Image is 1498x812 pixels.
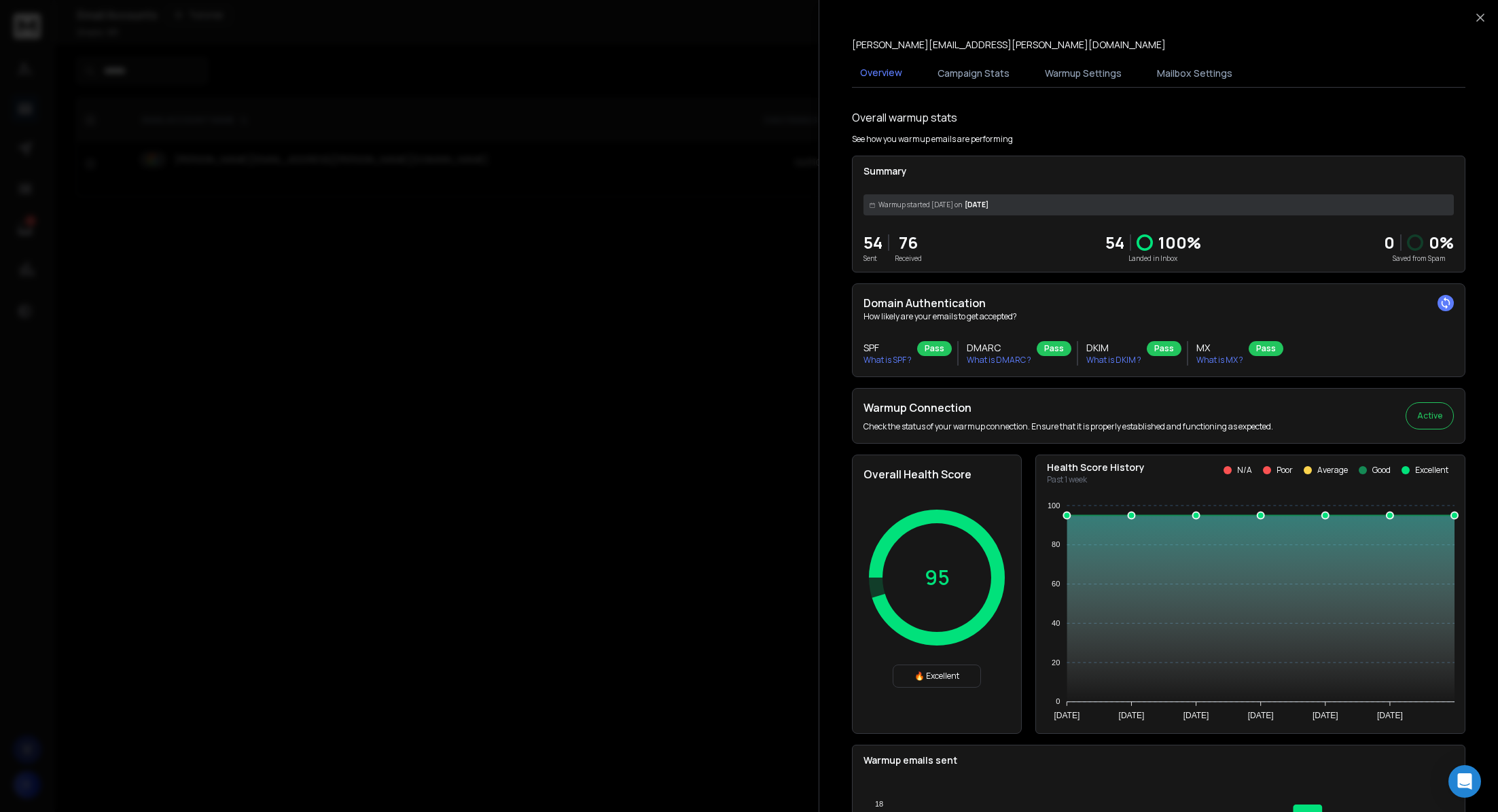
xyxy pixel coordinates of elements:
[1052,580,1060,588] tspan: 60
[1047,461,1145,474] p: Health Score History
[1448,765,1481,798] div: Open Intercom Messenger
[863,355,912,366] p: What is SPF ?
[1047,474,1145,485] p: Past 1 week
[1317,465,1348,476] p: Average
[1086,341,1141,355] h3: DKIM
[1384,231,1395,253] strong: 0
[852,58,910,89] button: Overview
[1249,341,1283,356] div: Pass
[929,58,1018,88] button: Campaign Stats
[1415,465,1448,476] p: Excellent
[863,295,1454,311] h2: Domain Authentication
[1372,465,1391,476] p: Good
[1158,232,1201,253] p: 100 %
[1105,232,1124,253] p: 54
[893,665,981,688] div: 🔥 Excellent
[1149,58,1241,88] button: Mailbox Settings
[895,232,922,253] p: 76
[1248,711,1274,720] tspan: [DATE]
[1147,341,1181,356] div: Pass
[863,164,1454,178] p: Summary
[863,466,1010,482] h2: Overall Health Score
[863,194,1454,215] div: [DATE]
[852,38,1166,52] p: [PERSON_NAME][EMAIL_ADDRESS][PERSON_NAME][DOMAIN_NAME]
[1037,341,1071,356] div: Pass
[1196,341,1243,355] h3: MX
[1048,501,1060,510] tspan: 100
[1313,711,1338,720] tspan: [DATE]
[1183,711,1209,720] tspan: [DATE]
[895,253,922,264] p: Received
[1384,253,1454,264] p: Saved from Spam
[863,400,1273,416] h2: Warmup Connection
[967,355,1031,366] p: What is DMARC ?
[1377,711,1403,720] tspan: [DATE]
[878,200,962,210] span: Warmup started [DATE] on
[1056,697,1060,705] tspan: 0
[1119,711,1145,720] tspan: [DATE]
[875,800,883,808] tspan: 18
[917,341,952,356] div: Pass
[1277,465,1293,476] p: Poor
[1052,658,1060,667] tspan: 20
[863,253,882,264] p: Sent
[852,134,1013,145] p: See how you warmup emails are performing
[863,421,1273,432] p: Check the status of your warmup connection. Ensure that it is properly established and functionin...
[1237,465,1252,476] p: N/A
[863,232,882,253] p: 54
[1052,540,1060,548] tspan: 80
[1052,619,1060,627] tspan: 40
[1105,253,1201,264] p: Landed in Inbox
[863,311,1454,322] p: How likely are your emails to get accepted?
[863,341,912,355] h3: SPF
[1086,355,1141,366] p: What is DKIM ?
[852,109,957,126] h1: Overall warmup stats
[1429,232,1454,253] p: 0 %
[1054,711,1080,720] tspan: [DATE]
[1037,58,1130,88] button: Warmup Settings
[925,565,950,590] p: 95
[1196,355,1243,366] p: What is MX ?
[863,754,1454,767] p: Warmup emails sent
[1406,402,1454,429] button: Active
[967,341,1031,355] h3: DMARC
